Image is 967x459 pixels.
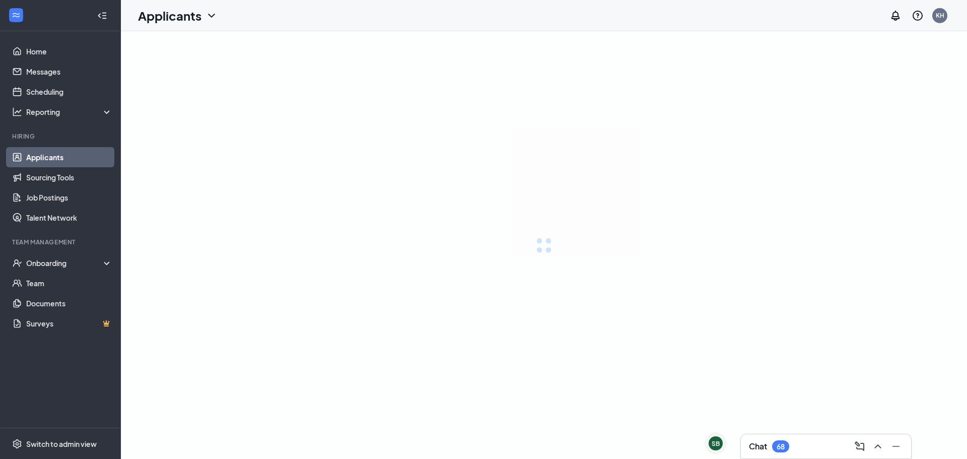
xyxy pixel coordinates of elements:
a: Team [26,273,112,293]
svg: Collapse [97,11,107,21]
a: Sourcing Tools [26,167,112,187]
svg: Notifications [889,10,902,22]
div: 68 [777,442,785,451]
div: Reporting [26,107,113,117]
a: SurveysCrown [26,313,112,334]
svg: WorkstreamLogo [11,10,21,20]
a: Talent Network [26,208,112,228]
a: Scheduling [26,82,112,102]
a: Applicants [26,147,112,167]
div: SB [712,439,720,448]
div: Team Management [12,238,110,246]
svg: UserCheck [12,258,22,268]
div: Onboarding [26,258,113,268]
button: Minimize [887,438,903,454]
svg: Settings [12,439,22,449]
svg: Minimize [890,440,902,452]
button: ComposeMessage [851,438,867,454]
svg: ChevronDown [205,10,218,22]
a: Home [26,41,112,61]
div: Switch to admin view [26,439,97,449]
h3: Chat [749,441,767,452]
a: Documents [26,293,112,313]
div: Hiring [12,132,110,141]
h1: Applicants [138,7,201,24]
button: ChevronUp [869,438,885,454]
svg: QuestionInfo [912,10,924,22]
a: Messages [26,61,112,82]
svg: Analysis [12,107,22,117]
a: Job Postings [26,187,112,208]
svg: ComposeMessage [854,440,866,452]
svg: ChevronUp [872,440,884,452]
div: KH [936,11,944,20]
